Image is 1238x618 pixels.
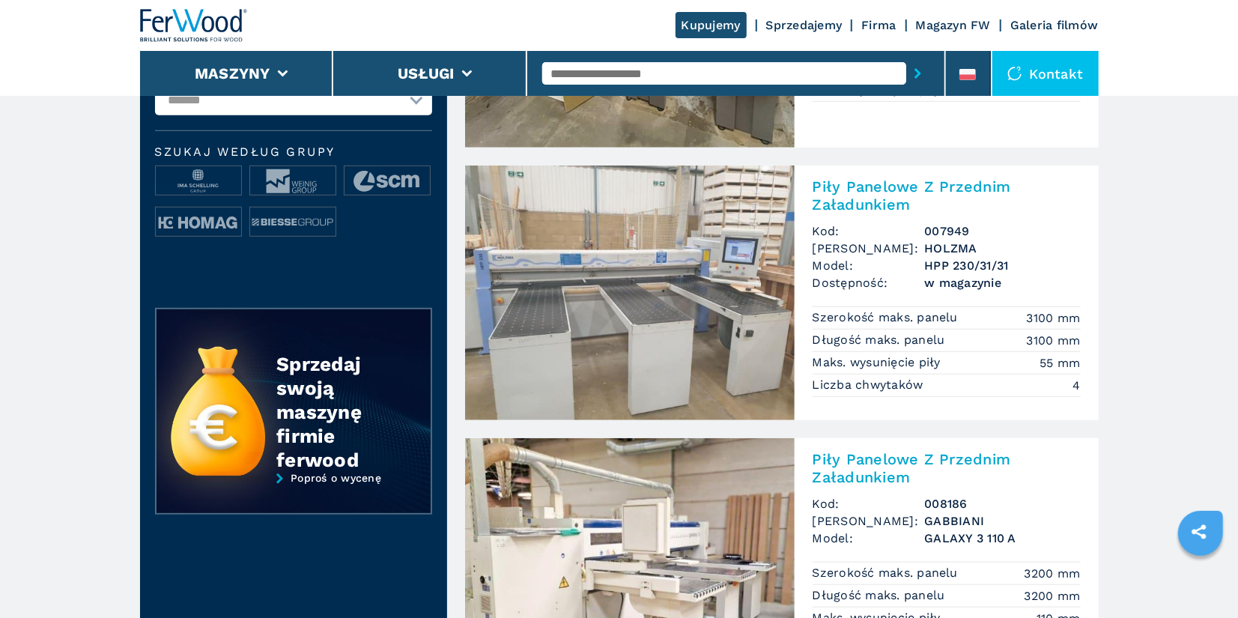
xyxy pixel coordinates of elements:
a: Kupujemy [676,12,747,38]
span: w magazynie [925,274,1081,291]
button: submit-button [906,56,929,91]
h3: 008186 [925,495,1081,512]
button: Maszyny [195,64,270,82]
p: Szerokość maks. panelu [813,565,962,581]
span: Model: [813,530,925,547]
img: Piły Panelowe Z Przednim Załadunkiem HOLZMA HPP 230/31/31 [465,166,795,420]
em: 3100 mm [1027,309,1081,327]
h3: HOLZMA [925,240,1081,257]
span: Kod: [813,222,925,240]
em: 4 [1072,377,1080,394]
button: Usługi [398,64,455,82]
span: Szukaj według grupy [155,146,432,158]
em: 55 mm [1040,354,1080,372]
img: Kontakt [1007,66,1022,81]
em: 3100 mm [1027,332,1081,349]
img: image [156,207,241,237]
h3: HPP 230/31/31 [925,257,1081,274]
h3: GALAXY 3 110 A [925,530,1081,547]
p: Liczba chwytaków [813,377,927,393]
h2: Piły Panelowe Z Przednim Załadunkiem [813,450,1081,486]
span: [PERSON_NAME]: [813,240,925,257]
h3: GABBIANI [925,512,1081,530]
div: Sprzedaj swoją maszynę firmie ferwood [276,352,401,472]
span: Model: [813,257,925,274]
p: Długość maks. panelu [813,332,949,348]
span: Dostępność: [813,274,925,291]
span: [PERSON_NAME]: [813,512,925,530]
img: Ferwood [140,9,248,42]
h2: Piły Panelowe Z Przednim Załadunkiem [813,178,1081,213]
a: Firma [861,18,896,32]
a: Piły Panelowe Z Przednim Załadunkiem HOLZMA HPP 230/31/31Piły Panelowe Z Przednim ZaładunkiemKod:... [465,166,1099,420]
p: Szerokość maks. panelu [813,309,962,326]
a: Sprzedajemy [766,18,843,32]
img: image [250,207,336,237]
a: sharethis [1180,513,1218,551]
img: image [345,166,430,196]
div: Kontakt [992,51,1099,96]
a: Poproś o wycenę [155,472,432,526]
iframe: Chat [1174,551,1227,607]
a: Magazyn FW [916,18,992,32]
h3: 007949 [925,222,1081,240]
img: image [156,166,241,196]
em: 3200 mm [1025,565,1081,582]
span: Kod: [813,495,925,512]
p: Długość maks. panelu [813,587,949,604]
a: Galeria filmów [1010,18,1099,32]
em: 3200 mm [1025,587,1081,605]
p: Maks. wysunięcie piły [813,354,945,371]
img: image [250,166,336,196]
